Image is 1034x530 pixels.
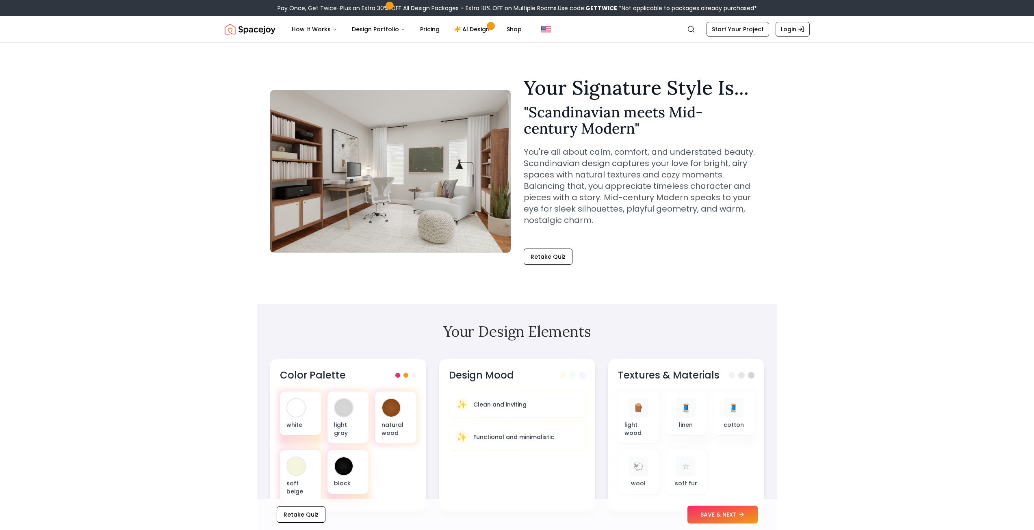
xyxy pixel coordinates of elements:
nav: Main [285,21,528,37]
div: Pay Once, Get Twice-Plus an Extra 30% OFF All Design Packages + Extra 10% OFF on Multiple Rooms. [277,4,757,12]
p: cotton [724,421,744,429]
a: Spacejoy [225,21,275,37]
img: Spacejoy Logo [225,21,275,37]
button: SAVE & NEXT [687,506,758,524]
span: ☆ [682,461,689,472]
button: Retake Quiz [277,506,325,523]
a: Shop [500,21,528,37]
h3: Textures & Materials [618,369,720,382]
h2: Your Design Elements [270,323,764,340]
p: linen [679,421,693,429]
span: Use code: [558,4,617,12]
h3: Color Palette [280,369,346,382]
b: GETTWICE [585,4,617,12]
img: United States [541,24,551,34]
p: black [334,479,362,487]
span: 🐑 [633,461,644,472]
nav: Global [225,16,810,42]
h1: Your Signature Style Is... [524,78,764,97]
a: Login [776,22,810,37]
p: Functional and minimalistic [473,433,554,441]
p: Clean and inviting [473,400,527,409]
p: You're all about calm, comfort, and understated beauty. Scandinavian design captures your love fo... [524,146,764,226]
a: Start Your Project [707,22,769,37]
img: Scandinavian meets Mid-century Modern Style Example [270,90,511,253]
span: 🪵 [633,402,644,413]
p: wool [631,479,646,487]
span: 🧵 [681,402,691,413]
p: natural wood [382,421,410,437]
span: 🧵 [728,402,739,413]
h2: " Scandinavian meets Mid-century Modern " [524,104,764,136]
button: How It Works [285,21,344,37]
button: Retake Quiz [524,249,572,265]
p: light wood [624,421,652,437]
h3: Design Mood [449,369,514,382]
p: soft fur [675,479,697,487]
span: ✨ [457,431,467,443]
span: *Not applicable to packages already purchased* [617,4,757,12]
p: white [286,421,314,429]
a: AI Design [448,21,499,37]
p: soft beige [286,479,314,495]
span: ✨ [457,399,467,410]
p: light gray [334,421,362,437]
a: Pricing [414,21,446,37]
button: Design Portfolio [345,21,412,37]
